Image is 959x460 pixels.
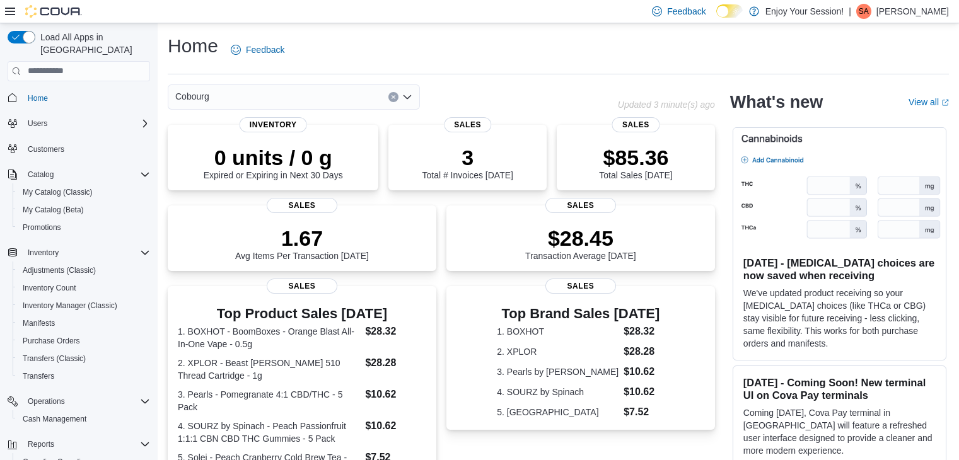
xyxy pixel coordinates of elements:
button: Clear input [388,92,398,102]
span: Inventory Count [23,283,76,293]
button: Inventory [3,244,155,262]
dd: $10.62 [624,384,664,400]
span: Operations [23,394,150,409]
span: Cobourg [175,89,209,104]
div: Transaction Average [DATE] [525,226,636,261]
dt: 3. Pearls by [PERSON_NAME] [497,365,619,378]
dd: $10.62 [624,364,664,379]
button: Users [23,116,52,131]
span: Feedback [246,43,284,56]
p: We've updated product receiving so your [MEDICAL_DATA] choices (like THCa or CBG) stay visible fo... [743,287,936,350]
p: 3 [422,145,513,170]
span: Manifests [23,318,55,328]
span: Cash Management [18,411,150,427]
button: Transfers (Classic) [13,350,155,367]
h3: [DATE] - Coming Soon! New terminal UI on Cova Pay terminals [743,376,936,401]
span: Reports [23,437,150,452]
dt: 5. [GEOGRAPHIC_DATA] [497,406,619,418]
span: Sales [444,117,491,132]
h1: Home [168,33,218,59]
dt: 4. SOURZ by Spinach [497,386,619,398]
span: Transfers [18,369,150,384]
span: Sales [267,198,337,213]
span: Home [28,93,48,103]
button: Operations [23,394,70,409]
span: Sales [545,198,616,213]
span: SA [859,4,869,19]
span: Inventory [28,248,59,258]
span: Inventory Manager (Classic) [23,301,117,311]
a: Purchase Orders [18,333,85,348]
span: Manifests [18,316,150,331]
a: Adjustments (Classic) [18,263,101,278]
button: Catalog [23,167,59,182]
p: 1.67 [235,226,369,251]
span: Promotions [23,222,61,233]
span: Operations [28,396,65,406]
span: Transfers [23,371,54,381]
a: Transfers (Classic) [18,351,91,366]
span: My Catalog (Classic) [23,187,93,197]
button: My Catalog (Beta) [13,201,155,219]
button: Users [3,115,155,132]
button: My Catalog (Classic) [13,183,155,201]
dt: 3. Pearls - Pomegranate 4:1 CBD/THC - 5 Pack [178,388,360,413]
img: Cova [25,5,82,18]
h3: [DATE] - [MEDICAL_DATA] choices are now saved when receiving [743,256,936,282]
span: Inventory [240,117,307,132]
span: Users [23,116,150,131]
p: [PERSON_NAME] [876,4,949,19]
button: Purchase Orders [13,332,155,350]
dd: $10.62 [365,387,426,402]
button: Inventory Count [13,279,155,297]
dd: $28.28 [624,344,664,359]
button: Manifests [13,314,155,332]
span: Feedback [667,5,706,18]
button: Reports [3,435,155,453]
p: $28.45 [525,226,636,251]
h3: Top Product Sales [DATE] [178,306,426,321]
a: My Catalog (Classic) [18,185,98,200]
button: Inventory [23,245,64,260]
span: Promotions [18,220,150,235]
span: Customers [28,144,64,154]
span: Purchase Orders [23,336,80,346]
dt: 1. BOXHOT [497,325,619,338]
span: Catalog [23,167,150,182]
span: Reports [28,439,54,449]
span: Catalog [28,170,54,180]
dd: $28.32 [624,324,664,339]
span: Adjustments (Classic) [18,263,150,278]
span: Sales [612,117,660,132]
p: Enjoy Your Session! [765,4,844,19]
span: Customers [23,141,150,157]
dd: $7.52 [624,405,664,420]
span: Transfers (Classic) [23,354,86,364]
dd: $28.28 [365,355,426,371]
a: Cash Management [18,411,91,427]
span: Users [28,118,47,129]
dt: 4. SOURZ by Spinach - Peach Passionfruit 1:1:1 CBN CBD THC Gummies - 5 Pack [178,420,360,445]
dd: $28.32 [365,324,426,339]
span: Purchase Orders [18,333,150,348]
h3: Top Brand Sales [DATE] [497,306,664,321]
span: Home [23,90,150,106]
div: Avg Items Per Transaction [DATE] [235,226,369,261]
p: 0 units / 0 g [204,145,343,170]
p: Updated 3 minute(s) ago [618,100,715,110]
span: My Catalog (Beta) [23,205,84,215]
h2: What's new [730,92,823,112]
p: Coming [DATE], Cova Pay terminal in [GEOGRAPHIC_DATA] will feature a refreshed user interface des... [743,406,936,457]
p: | [849,4,851,19]
a: Customers [23,142,69,157]
dt: 2. XPLOR - Beast [PERSON_NAME] 510 Thread Cartridge - 1g [178,357,360,382]
svg: External link [941,99,949,106]
div: Total Sales [DATE] [599,145,672,180]
span: Inventory Count [18,280,150,296]
p: $85.36 [599,145,672,170]
span: Adjustments (Classic) [23,265,96,275]
button: Promotions [13,219,155,236]
span: My Catalog (Beta) [18,202,150,217]
button: Inventory Manager (Classic) [13,297,155,314]
dt: 1. BOXHOT - BoomBoxes - Orange Blast All-In-One Vape - 0.5g [178,325,360,350]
